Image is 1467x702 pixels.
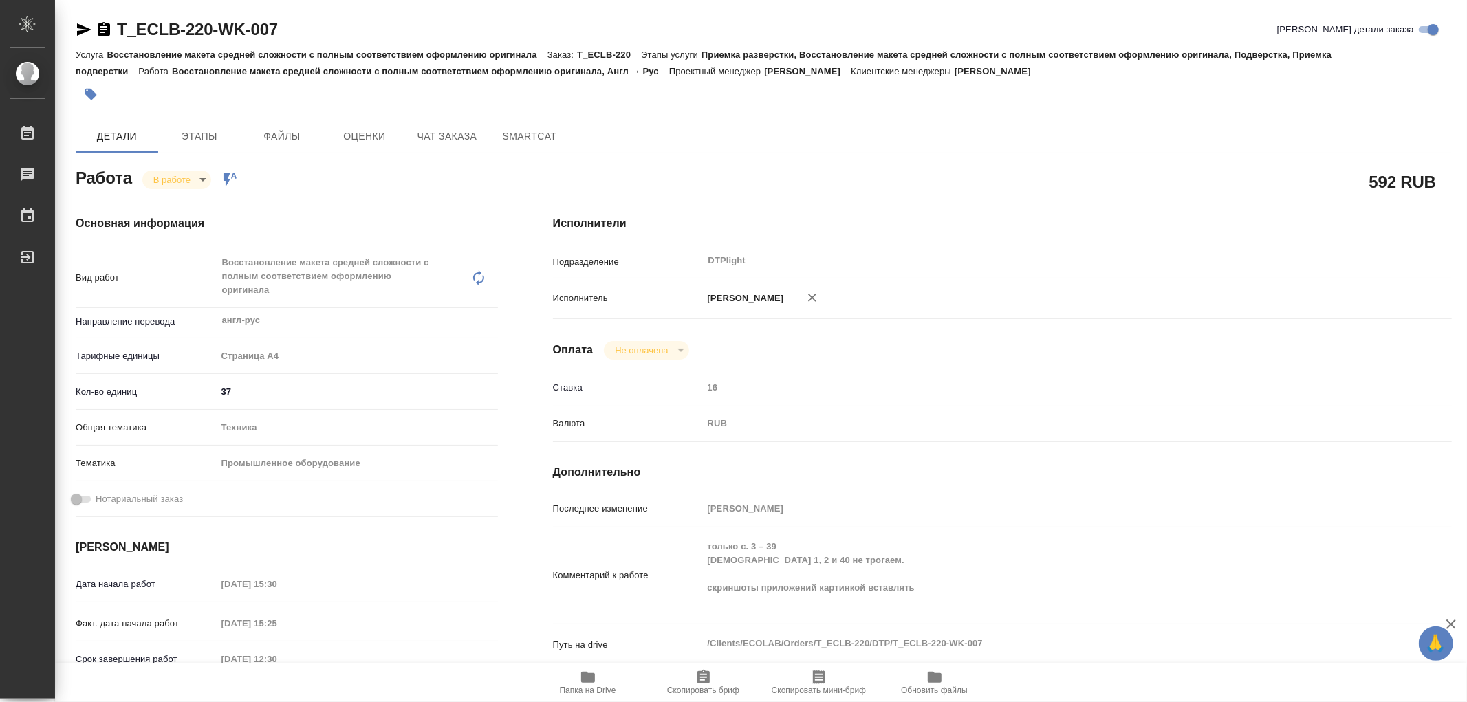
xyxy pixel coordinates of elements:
[553,569,703,582] p: Комментарий к работе
[76,50,1332,76] p: Приемка разверстки, Восстановление макета средней сложности с полным соответствием оформлению ори...
[217,382,498,402] input: ✎ Введи что-нибудь
[553,502,703,516] p: Последнее изменение
[553,215,1452,232] h4: Исполнители
[703,498,1377,518] input: Пустое поле
[577,50,641,60] p: T_ECLB-220
[76,79,106,109] button: Добавить тэг
[604,341,688,360] div: В работе
[560,685,616,695] span: Папка на Drive
[703,292,784,305] p: [PERSON_NAME]
[641,50,702,60] p: Этапы услуги
[76,652,217,666] p: Срок завершения работ
[530,663,646,702] button: Папка на Drive
[797,283,827,313] button: Удалить исполнителя
[217,613,337,633] input: Пустое поле
[851,66,955,76] p: Клиентские менеджеры
[217,452,498,475] div: Промышленное оборудование
[117,20,278,39] a: T_ECLB-220-WK-007
[76,21,92,38] button: Скопировать ссылку для ЯМессенджера
[703,412,1377,435] div: RUB
[96,492,183,506] span: Нотариальный заказ
[703,377,1377,397] input: Пустое поле
[76,457,217,470] p: Тематика
[1277,23,1414,36] span: [PERSON_NAME] детали заказа
[611,344,672,356] button: Не оплачена
[217,649,337,669] input: Пустое поле
[669,66,764,76] p: Проектный менеджер
[703,632,1377,655] textarea: /Clients/ECOLAB/Orders/T_ECLB-220/DTP/T_ECLB-220-WK-007
[76,421,217,435] p: Общая тематика
[138,66,172,76] p: Работа
[149,174,195,186] button: В работе
[553,638,703,652] p: Путь на drive
[107,50,547,60] p: Восстановление макета средней сложности с полным соответствием оформлению оригинала
[76,271,217,285] p: Вид работ
[667,685,739,695] span: Скопировать бриф
[172,66,669,76] p: Восстановление макета средней сложности с полным соответствием оформлению оригинала, Англ → Рус
[553,381,703,395] p: Ставка
[166,128,232,145] span: Этапы
[553,464,1452,481] h4: Дополнительно
[142,171,211,189] div: В работе
[764,66,851,76] p: [PERSON_NAME]
[553,292,703,305] p: Исполнитель
[646,663,761,702] button: Скопировать бриф
[76,315,217,329] p: Направление перевода
[761,663,877,702] button: Скопировать мини-бриф
[217,344,498,368] div: Страница А4
[1424,629,1448,658] span: 🙏
[76,539,498,556] h4: [PERSON_NAME]
[901,685,968,695] span: Обновить файлы
[217,574,337,594] input: Пустое поле
[332,128,398,145] span: Оценки
[1419,626,1453,661] button: 🙏
[76,164,132,189] h2: Работа
[497,128,563,145] span: SmartCat
[249,128,315,145] span: Файлы
[547,50,577,60] p: Заказ:
[553,417,703,430] p: Валюта
[553,255,703,269] p: Подразделение
[955,66,1041,76] p: [PERSON_NAME]
[553,342,594,358] h4: Оплата
[84,128,150,145] span: Детали
[76,349,217,363] p: Тарифные единицы
[96,21,112,38] button: Скопировать ссылку
[76,215,498,232] h4: Основная информация
[703,535,1377,613] textarea: только c. 3 – 39 [DEMOGRAPHIC_DATA] 1, 2 и 40 не трогаем. скриншоты приложений картинкой вставлять
[76,50,107,60] p: Услуга
[76,617,217,630] p: Факт. дата начала работ
[76,578,217,591] p: Дата начала работ
[217,416,498,439] div: Техника
[1369,170,1436,193] h2: 592 RUB
[772,685,866,695] span: Скопировать мини-бриф
[877,663,992,702] button: Обновить файлы
[76,385,217,399] p: Кол-во единиц
[414,128,480,145] span: Чат заказа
